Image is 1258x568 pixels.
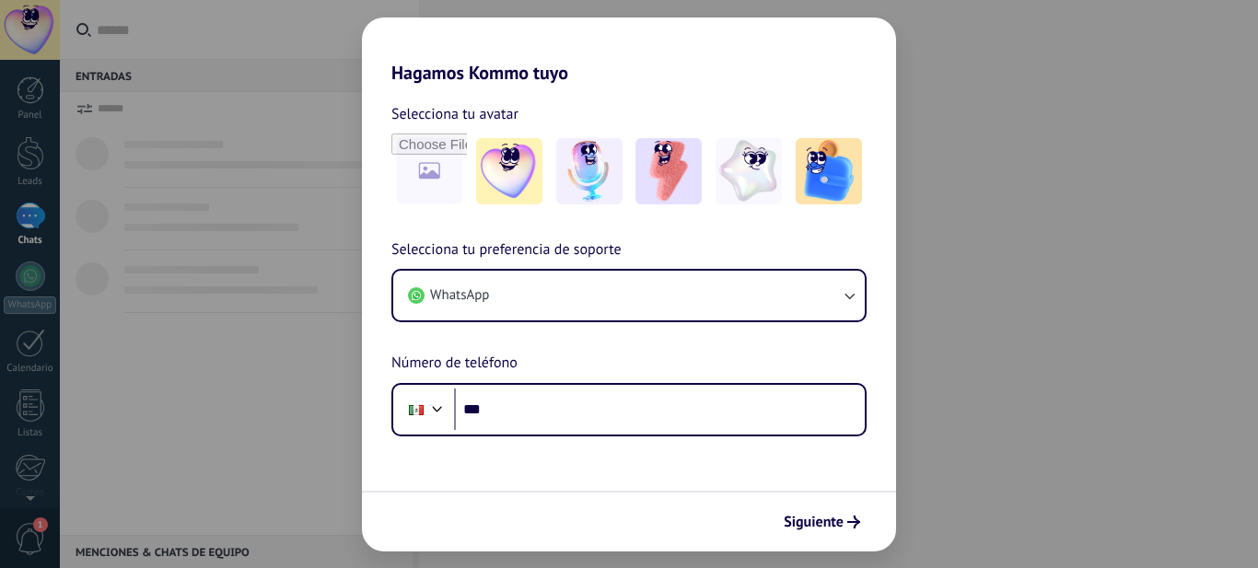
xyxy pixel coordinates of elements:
h2: Hagamos Kommo tuyo [362,17,896,84]
img: -2.jpeg [556,138,623,204]
button: Siguiente [775,506,868,538]
div: Mexico: + 52 [399,390,434,429]
span: Siguiente [784,516,844,528]
button: WhatsApp [393,271,865,320]
img: -5.jpeg [796,138,862,204]
span: Número de teléfono [391,352,518,376]
img: -3.jpeg [635,138,702,204]
span: Selecciona tu preferencia de soporte [391,238,622,262]
img: -1.jpeg [476,138,542,204]
span: WhatsApp [430,286,489,305]
img: -4.jpeg [716,138,782,204]
span: Selecciona tu avatar [391,102,518,126]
